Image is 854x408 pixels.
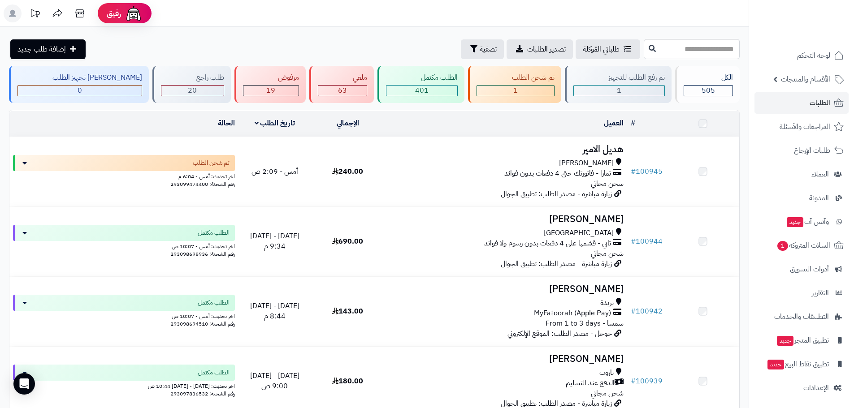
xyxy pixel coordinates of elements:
div: ملغي [318,73,367,83]
span: 1 [777,241,788,251]
a: [PERSON_NAME] تجهيز الطلب 0 [7,66,151,103]
span: تطبيق المتجر [776,334,829,347]
button: تصفية [461,39,504,59]
a: تصدير الطلبات [507,39,573,59]
span: التطبيقات والخدمات [774,310,829,323]
span: رقم الشحنة: 293099474400 [170,180,235,188]
span: [DATE] - [DATE] 9:34 م [250,231,299,252]
span: إضافة طلب جديد [17,44,66,55]
span: الدفع عند التسليم [566,378,615,388]
span: جديد [787,217,803,227]
a: الإعدادات [754,377,849,399]
span: بريدة [600,298,614,308]
a: العملاء [754,163,849,185]
a: طلباتي المُوكلة [576,39,640,59]
a: #100942 [631,306,663,317]
a: تاريخ الطلب [255,118,295,129]
a: إضافة طلب جديد [10,39,86,59]
span: شحن مجاني [591,248,624,259]
a: ملغي 63 [308,66,376,103]
div: اخر تحديث: أمس - 6:04 م [13,171,235,180]
div: 19 [243,86,299,96]
span: 401 [415,85,429,96]
a: طلبات الإرجاع [754,140,849,161]
a: السلات المتروكة1 [754,235,849,256]
h3: [PERSON_NAME] [388,214,624,224]
div: مرفوض [243,73,299,83]
span: جوجل - مصدر الطلب: الموقع الإلكتروني [507,328,612,339]
div: طلب راجع [161,73,224,83]
div: Open Intercom Messenger [13,373,35,395]
span: العملاء [811,168,829,180]
span: # [631,376,636,387]
span: 20 [188,85,197,96]
a: مرفوض 19 [233,66,308,103]
span: شحن مجاني [591,388,624,399]
span: [PERSON_NAME] [559,158,614,168]
span: المراجعات والأسئلة [780,120,830,133]
a: التقارير [754,282,849,304]
span: # [631,306,636,317]
span: تطبيق نقاط البيع [767,358,829,370]
span: لوحة التحكم [797,49,830,62]
span: الطلب مكتمل [198,228,230,237]
span: 505 [702,85,715,96]
span: تاروت [599,368,614,378]
a: الكل505 [673,66,741,103]
a: لوحة التحكم [754,45,849,66]
span: 143.00 [332,306,363,317]
span: سمسا - From 1 to 3 days [546,318,624,329]
span: الطلب مكتمل [198,298,230,307]
span: 19 [266,85,275,96]
a: وآتس آبجديد [754,211,849,232]
div: 20 [161,86,223,96]
a: تم شحن الطلب 1 [466,66,563,103]
span: المدونة [809,192,829,204]
a: # [631,118,635,129]
a: أدوات التسويق [754,258,849,280]
span: رقم الشحنة: 293097836532 [170,390,235,398]
span: الإعدادات [803,382,829,394]
span: 63 [338,85,347,96]
a: #100939 [631,376,663,387]
span: زيارة مباشرة - مصدر الطلب: تطبيق الجوال [501,189,612,199]
a: المدونة [754,187,849,209]
a: تحديثات المنصة [24,4,46,25]
span: تصدير الطلبات [527,44,566,55]
a: تطبيق نقاط البيعجديد [754,353,849,375]
a: التطبيقات والخدمات [754,306,849,327]
div: اخر تحديث: [DATE] - [DATE] 10:44 ص [13,381,235,390]
span: 690.00 [332,236,363,247]
span: [DATE] - [DATE] 8:44 م [250,301,299,322]
span: [DATE] - [DATE] 9:00 ص [250,370,299,391]
span: جديد [777,336,793,346]
img: ai-face.png [125,4,143,22]
span: MyFatoorah (Apple Pay) [534,308,611,318]
div: الكل [684,73,733,83]
a: المراجعات والأسئلة [754,116,849,137]
div: 1 [477,86,554,96]
span: شحن مجاني [591,178,624,189]
div: اخر تحديث: أمس - 10:07 ص [13,311,235,320]
a: الحالة [218,118,235,129]
div: تم رفع الطلب للتجهيز [573,73,665,83]
span: زيارة مباشرة - مصدر الطلب: تطبيق الجوال [501,258,612,269]
span: # [631,236,636,247]
a: الطلبات [754,92,849,114]
a: تم رفع الطلب للتجهيز 1 [563,66,673,103]
span: تابي - قسّمها على 4 دفعات بدون رسوم ولا فوائد [484,238,611,249]
h3: [PERSON_NAME] [388,284,624,294]
span: التقارير [812,287,829,299]
a: الطلب مكتمل 401 [376,66,466,103]
span: طلباتي المُوكلة [583,44,620,55]
span: الأقسام والمنتجات [781,73,830,86]
span: 180.00 [332,376,363,387]
div: 0 [18,86,142,96]
a: الإجمالي [337,118,359,129]
div: 1 [574,86,664,96]
h3: [PERSON_NAME] [388,354,624,364]
h3: هديل الامير [388,144,624,155]
span: الطلب مكتمل [198,368,230,377]
a: #100944 [631,236,663,247]
span: رقم الشحنة: 293098694510 [170,320,235,328]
